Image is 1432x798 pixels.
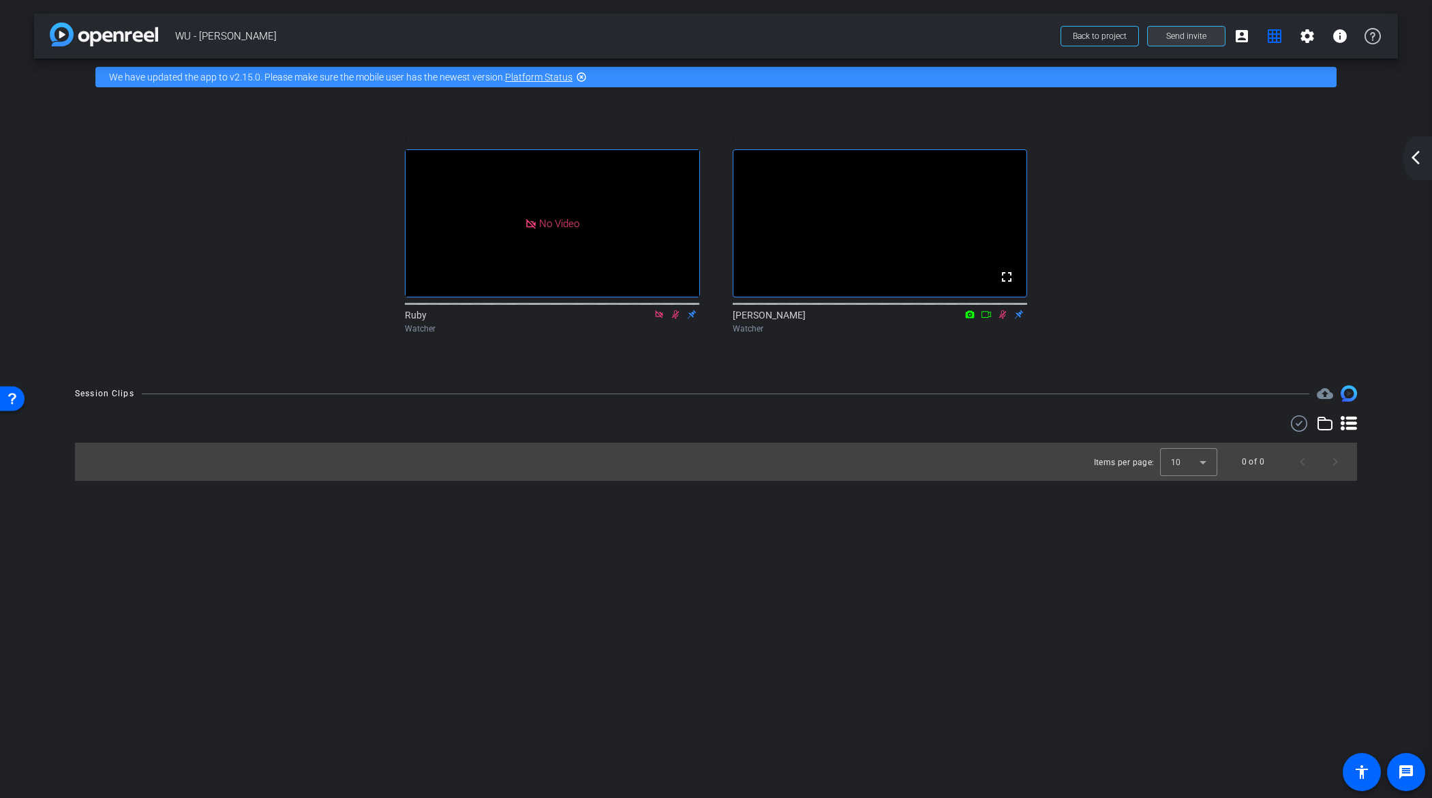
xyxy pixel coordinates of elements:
mat-icon: settings [1299,28,1315,44]
mat-icon: account_box [1234,28,1250,44]
span: Back to project [1073,31,1127,41]
span: No Video [539,217,579,229]
img: Session clips [1341,385,1357,402]
mat-icon: accessibility [1354,764,1370,780]
span: WU - [PERSON_NAME] [175,23,1052,50]
mat-icon: grid_on [1266,28,1283,44]
div: [PERSON_NAME] [733,308,1027,335]
div: Watcher [733,323,1027,335]
button: Send invite [1147,26,1225,46]
span: Send invite [1166,31,1206,42]
mat-icon: cloud_upload [1317,385,1333,402]
mat-icon: fullscreen [999,269,1015,285]
a: Platform Status [505,72,573,83]
mat-icon: highlight_off [576,72,587,83]
div: 0 of 0 [1242,455,1264,469]
span: Destinations for your clips [1317,385,1333,402]
img: app-logo [50,23,158,46]
mat-icon: arrow_back_ios_new [1407,149,1424,166]
button: Next page [1319,445,1352,478]
mat-icon: info [1332,28,1348,44]
div: . [405,125,699,149]
mat-icon: message [1398,764,1414,780]
div: We have updated the app to v2.15.0. Please make sure the mobile user has the newest version. [95,67,1337,87]
div: Watcher [405,323,699,335]
button: Previous page [1286,445,1319,478]
div: . [733,125,1027,149]
div: Ruby [405,308,699,335]
div: Session Clips [75,387,134,400]
div: Items per page: [1094,456,1155,469]
button: Back to project [1061,26,1139,46]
